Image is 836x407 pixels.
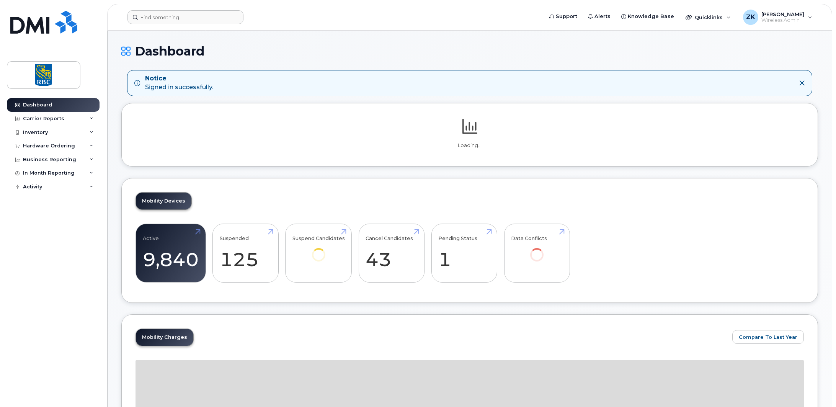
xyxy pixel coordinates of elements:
[136,329,193,346] a: Mobility Charges
[292,228,345,272] a: Suspend Candidates
[511,228,563,272] a: Data Conflicts
[220,228,271,278] a: Suspended 125
[366,228,417,278] a: Cancel Candidates 43
[136,142,804,149] p: Loading...
[732,330,804,344] button: Compare To Last Year
[143,228,199,278] a: Active 9,840
[145,74,213,83] strong: Notice
[145,74,213,92] div: Signed in successfully.
[136,193,191,209] a: Mobility Devices
[739,333,797,341] span: Compare To Last Year
[121,44,818,58] h1: Dashboard
[438,228,490,278] a: Pending Status 1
